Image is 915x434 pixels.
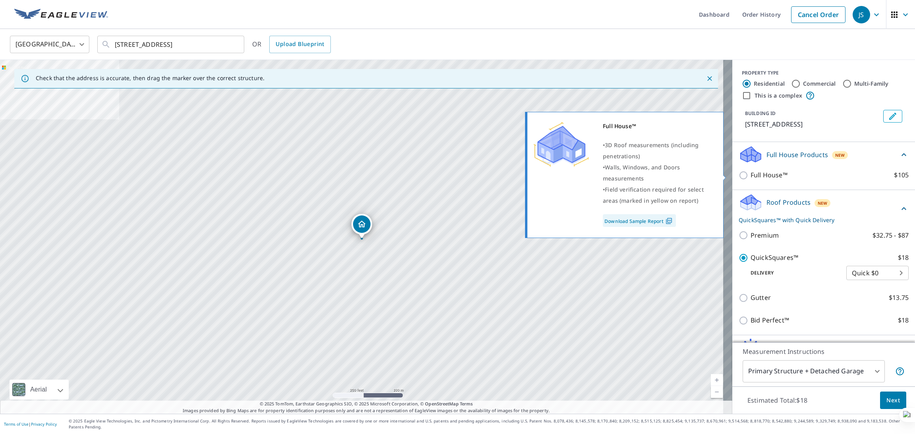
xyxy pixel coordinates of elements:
[603,140,713,162] div: •
[889,293,909,303] p: $13.75
[28,380,49,399] div: Aerial
[739,145,909,164] div: Full House ProductsNew
[603,163,680,182] span: Walls, Windows, and Doors measurements
[711,374,723,386] a: Current Level 17, Zoom In
[4,421,29,427] a: Terms of Use
[751,230,779,240] p: Premium
[705,73,715,84] button: Close
[269,36,330,53] a: Upload Blueprint
[751,253,798,263] p: QuickSquares™
[803,80,836,88] label: Commercial
[766,150,828,159] p: Full House Products
[460,401,473,407] a: Terms
[853,6,870,23] div: JS
[894,170,909,180] p: $105
[603,184,713,206] div: •
[260,401,473,407] span: © 2025 TomTom, Earthstar Geographics SIO, © 2025 Microsoft Corporation, ©
[739,338,909,357] div: Solar ProductsNew
[886,396,900,405] span: Next
[533,121,589,168] img: Premium
[36,75,264,82] p: Check that the address is accurate, then drag the marker over the correct structure.
[10,33,89,56] div: [GEOGRAPHIC_DATA]
[603,141,699,160] span: 3D Roof measurements (including penetrations)
[898,315,909,325] p: $18
[745,110,776,117] p: BUILDING ID
[603,162,713,184] div: •
[351,214,372,238] div: Dropped pin, building 1, Residential property, 23 Tax Rd Shiloh, GA 31826
[743,360,885,382] div: Primary Structure + Detached Garage
[751,170,788,180] p: Full House™
[252,36,331,53] div: OR
[791,6,846,23] a: Cancel Order
[276,39,324,49] span: Upload Blueprint
[755,92,802,100] label: This is a complex
[603,214,676,227] a: Download Sample Report
[664,217,674,225] img: Pdf Icon
[711,386,723,398] a: Current Level 17, Zoom Out
[873,230,909,240] p: $32.75 - $87
[739,269,846,277] p: Delivery
[739,216,899,224] p: QuickSquares™ with Quick Delivery
[31,421,57,427] a: Privacy Policy
[895,367,905,376] span: Your report will include the primary structure and a detached garage if one exists.
[818,200,828,206] span: New
[603,121,713,132] div: Full House™
[751,293,771,303] p: Gutter
[425,401,458,407] a: OpenStreetMap
[742,69,905,77] div: PROPERTY TYPE
[739,193,909,224] div: Roof ProductsNewQuickSquares™ with Quick Delivery
[751,315,789,325] p: Bid Perfect™
[741,392,814,409] p: Estimated Total: $18
[10,380,69,399] div: Aerial
[14,9,108,21] img: EV Logo
[883,110,902,123] button: Edit building 1
[835,152,845,158] span: New
[4,422,57,426] p: |
[854,80,889,88] label: Multi-Family
[743,347,905,356] p: Measurement Instructions
[69,418,911,430] p: © 2025 Eagle View Technologies, Inc. and Pictometry International Corp. All Rights Reserved. Repo...
[603,186,704,204] span: Field verification required for select areas (marked in yellow on report)
[115,33,228,56] input: Search by address or latitude-longitude
[898,253,909,263] p: $18
[846,262,909,284] div: Quick $0
[880,392,906,409] button: Next
[754,80,785,88] label: Residential
[766,198,811,207] p: Roof Products
[745,119,880,129] p: [STREET_ADDRESS]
